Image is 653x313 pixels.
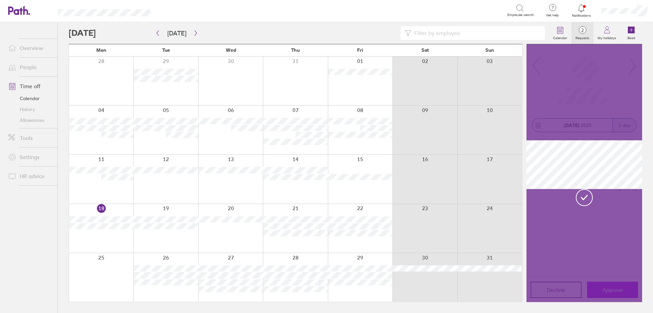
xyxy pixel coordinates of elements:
[3,115,57,126] a: Allowances
[623,34,639,40] label: Book
[541,13,564,17] span: Get help
[593,22,620,44] a: My holidays
[96,47,106,53] span: Mon
[571,34,593,40] label: Requests
[570,14,592,18] span: Notifications
[291,47,300,53] span: Thu
[162,28,192,39] button: [DATE]
[3,79,57,93] a: Time off
[620,22,642,44] a: Book
[3,150,57,164] a: Settings
[507,13,534,17] span: Employee search
[593,34,620,40] label: My holidays
[549,22,571,44] a: Calendar
[571,22,593,44] a: 2Requests
[226,47,236,53] span: Wed
[162,47,170,53] span: Tue
[549,34,571,40] label: Calendar
[485,47,494,53] span: Sun
[421,47,429,53] span: Sat
[169,7,186,13] div: Search
[570,3,592,18] a: Notifications
[412,27,541,40] input: Filter by employee
[3,131,57,145] a: Tools
[3,60,57,74] a: People
[3,169,57,183] a: HR advice
[3,93,57,104] a: Calendar
[3,104,57,115] a: History
[357,47,363,53] span: Fri
[3,41,57,55] a: Overview
[571,28,593,33] span: 2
